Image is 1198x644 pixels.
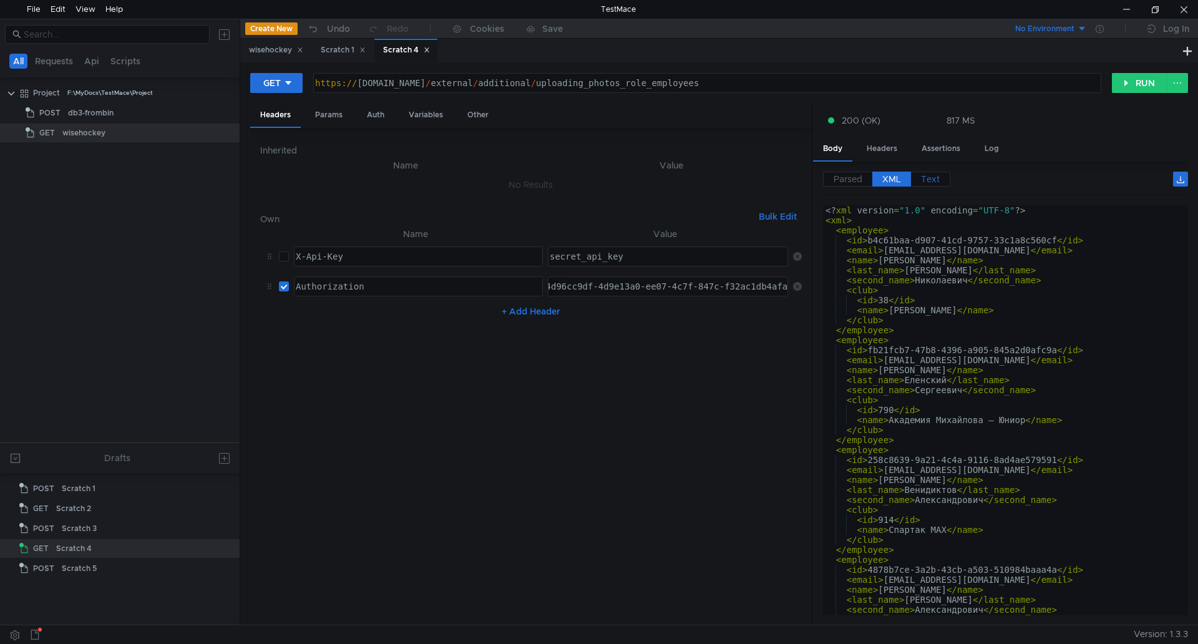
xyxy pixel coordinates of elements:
div: Headers [857,137,907,160]
button: Scripts [107,54,144,69]
div: Headers [250,104,301,128]
h6: Own [260,212,754,227]
span: GET [33,539,49,558]
span: 200 (OK) [842,114,880,127]
div: Scratch 4 [383,44,430,57]
input: Search... [24,27,202,41]
div: Auth [357,104,394,127]
div: GET [263,76,281,90]
div: Assertions [912,137,970,160]
div: F:\MyDocs\TestMace\Project [67,84,153,102]
span: Text [921,173,940,185]
span: POST [39,104,61,122]
div: wisehockey [62,124,105,142]
div: Redo [387,21,409,36]
div: Scratch 3 [62,519,97,538]
button: Requests [31,54,77,69]
th: Value [541,158,802,173]
th: Name [270,158,541,173]
button: RUN [1112,73,1167,93]
div: Log [975,137,1009,160]
div: Scratch 1 [321,44,366,57]
span: GET [39,124,55,142]
div: Scratch 1 [62,479,95,498]
button: GET [250,73,303,93]
div: Drafts [104,451,130,466]
th: Name [289,227,543,241]
span: POST [33,559,54,578]
span: Parsed [834,173,862,185]
div: No Environment [1015,23,1074,35]
div: Project [33,84,60,102]
div: 817 MS [947,115,975,126]
div: Cookies [470,21,504,36]
div: Save [542,24,563,33]
span: POST [33,519,54,538]
th: Value [543,227,788,241]
span: POST [33,479,54,498]
nz-embed-empty: No Results [509,179,553,190]
button: Api [80,54,103,69]
div: Log In [1163,21,1189,36]
div: wisehockey [249,44,303,57]
button: All [9,54,27,69]
button: Bulk Edit [754,209,802,224]
span: XML [882,173,901,185]
div: Scratch 5 [62,559,97,578]
button: No Environment [1000,19,1087,39]
div: Params [305,104,353,127]
div: Body [813,137,852,162]
button: Create New [245,22,298,35]
button: Redo [359,19,417,38]
div: Scratch 2 [56,499,91,518]
h6: Inherited [260,143,802,158]
span: GET [33,499,49,518]
button: Undo [298,19,359,38]
div: Variables [399,104,453,127]
span: Version: 1.3.3 [1134,625,1188,643]
button: + Add Header [497,304,565,319]
div: db3-frombin [68,104,114,122]
div: Other [457,104,499,127]
div: Undo [327,21,350,36]
div: Scratch 4 [56,539,92,558]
